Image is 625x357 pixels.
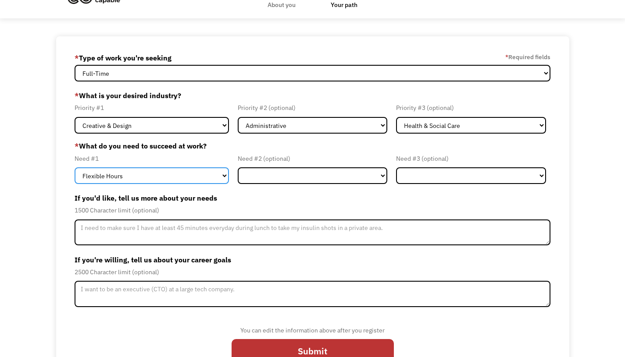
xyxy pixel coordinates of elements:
div: 2500 Character limit (optional) [75,267,550,277]
label: If you'd like, tell us more about your needs [75,191,550,205]
div: Need #2 (optional) [238,153,387,164]
div: Need #3 (optional) [396,153,546,164]
div: 1500 Character limit (optional) [75,205,550,216]
div: Priority #3 (optional) [396,103,546,113]
div: Need #1 [75,153,229,164]
label: What do you need to succeed at work? [75,141,550,151]
label: Type of work you're seeking [75,51,171,65]
label: If you're willing, tell us about your career goals [75,253,550,267]
div: Priority #1 [75,103,229,113]
div: You can edit the information above after you register [232,325,394,336]
label: Required fields [505,52,550,62]
label: What is your desired industry? [75,88,550,103]
div: Priority #2 (optional) [238,103,387,113]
